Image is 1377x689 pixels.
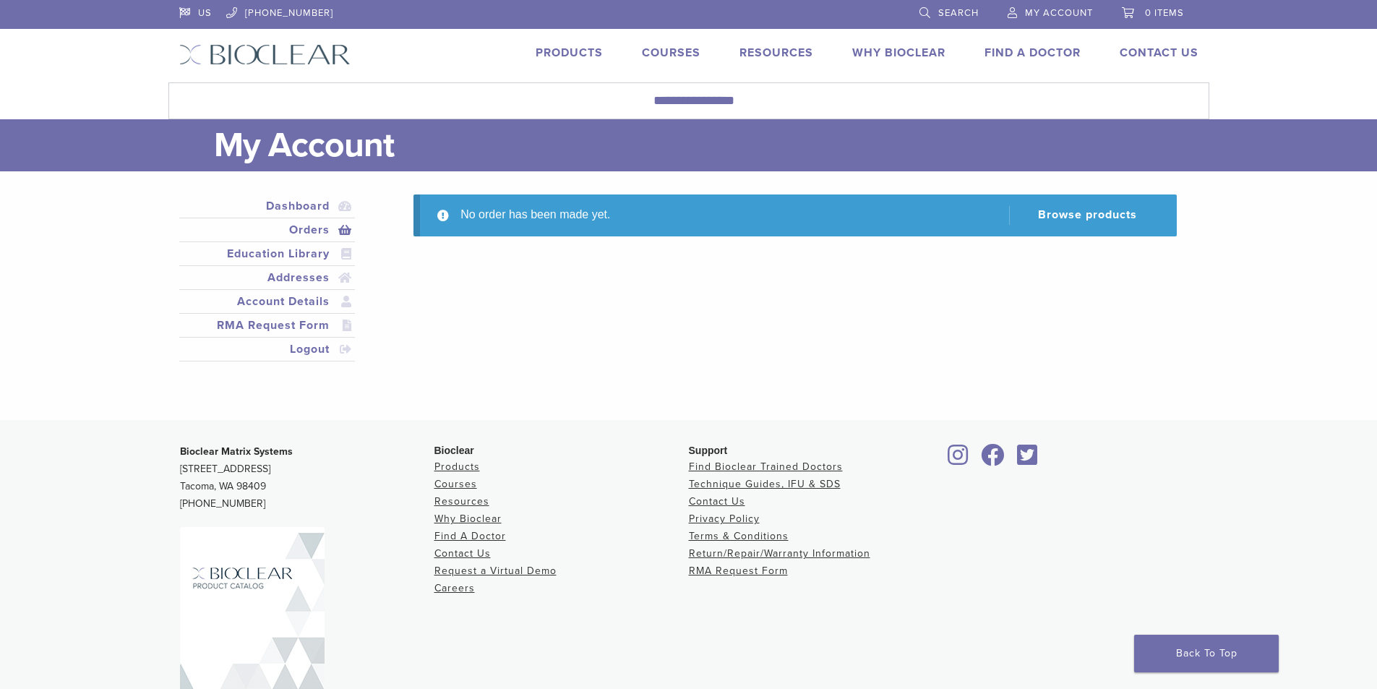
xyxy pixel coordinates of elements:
[434,478,477,490] a: Courses
[1025,7,1093,19] span: My Account
[182,317,353,334] a: RMA Request Form
[689,445,728,456] span: Support
[182,269,353,286] a: Addresses
[179,194,356,379] nav: Account pages
[689,513,760,525] a: Privacy Policy
[182,221,353,239] a: Orders
[689,530,789,542] a: Terms & Conditions
[180,445,293,458] strong: Bioclear Matrix Systems
[977,453,1010,467] a: Bioclear
[434,461,480,473] a: Products
[180,443,434,513] p: [STREET_ADDRESS] Tacoma, WA 98409 [PHONE_NUMBER]
[1009,206,1154,225] a: Browse products
[1013,453,1043,467] a: Bioclear
[182,197,353,215] a: Dashboard
[214,119,1198,171] h1: My Account
[434,445,474,456] span: Bioclear
[1134,635,1279,672] a: Back To Top
[434,495,489,508] a: Resources
[1120,46,1198,60] a: Contact Us
[739,46,813,60] a: Resources
[182,293,353,310] a: Account Details
[179,44,351,65] img: Bioclear
[1145,7,1184,19] span: 0 items
[434,582,475,594] a: Careers
[689,495,745,508] a: Contact Us
[642,46,700,60] a: Courses
[689,478,841,490] a: Technique Guides, IFU & SDS
[434,530,506,542] a: Find A Doctor
[434,565,557,577] a: Request a Virtual Demo
[182,245,353,262] a: Education Library
[182,341,353,358] a: Logout
[689,565,788,577] a: RMA Request Form
[536,46,603,60] a: Products
[985,46,1081,60] a: Find A Doctor
[434,513,502,525] a: Why Bioclear
[413,194,1176,236] div: No order has been made yet.
[938,7,979,19] span: Search
[434,547,491,560] a: Contact Us
[689,461,843,473] a: Find Bioclear Trained Doctors
[852,46,945,60] a: Why Bioclear
[689,547,870,560] a: Return/Repair/Warranty Information
[943,453,974,467] a: Bioclear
